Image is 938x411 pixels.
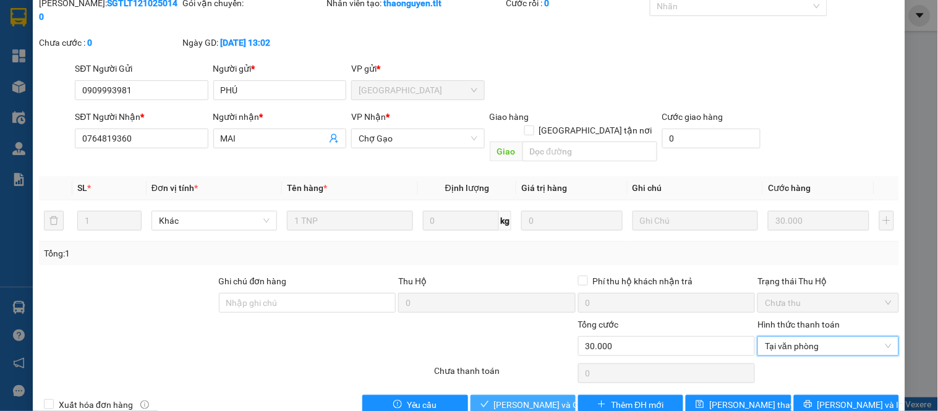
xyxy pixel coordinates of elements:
span: Tổng cước [578,320,619,329]
span: plus [597,400,606,410]
div: Ngày GD: [183,36,324,49]
b: [DATE] 13:02 [221,38,271,48]
div: Chợ Gạo [7,88,275,121]
span: [GEOGRAPHIC_DATA] tận nơi [534,124,657,137]
button: delete [44,211,64,231]
span: Giá trị hàng [521,183,567,193]
span: Giao hàng [490,112,529,122]
div: SĐT Người Gửi [75,62,208,75]
span: kg [499,211,511,231]
span: Chưa thu [765,294,891,312]
div: Chưa cước : [39,36,180,49]
div: Người gửi [213,62,346,75]
input: 0 [768,211,869,231]
input: Dọc đường [522,142,657,161]
div: VP gửi [351,62,484,75]
span: Đơn vị tính [151,183,198,193]
span: Sài Gòn [359,81,477,100]
text: CGTLT1310250001 [58,59,225,80]
span: printer [804,400,812,410]
b: 0 [87,38,92,48]
label: Cước giao hàng [662,112,723,122]
div: SĐT Người Nhận [75,110,208,124]
span: check [480,400,489,410]
span: save [696,400,704,410]
span: exclamation-circle [393,400,402,410]
div: Chưa thanh toán [433,364,576,386]
span: Thu Hộ [398,276,427,286]
span: VP Nhận [351,112,386,122]
span: Cước hàng [768,183,811,193]
span: Chợ Gạo [359,129,477,148]
span: Khác [159,211,270,230]
span: SL [77,183,87,193]
button: plus [879,211,894,231]
input: 0 [521,211,623,231]
div: Người nhận [213,110,346,124]
span: Phí thu hộ khách nhận trả [588,274,698,288]
span: Tên hàng [287,183,327,193]
span: Giao [490,142,522,161]
span: Định lượng [445,183,489,193]
th: Ghi chú [628,176,763,200]
div: Trạng thái Thu Hộ [757,274,898,288]
label: Ghi chú đơn hàng [219,276,287,286]
input: Ghi Chú [633,211,758,231]
span: Tại văn phòng [765,337,891,355]
input: VD: Bàn, Ghế [287,211,412,231]
label: Hình thức thanh toán [757,320,840,329]
div: Tổng: 1 [44,247,363,260]
input: Ghi chú đơn hàng [219,293,396,313]
span: info-circle [140,400,149,409]
span: user-add [329,133,339,143]
input: Cước giao hàng [662,129,761,148]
